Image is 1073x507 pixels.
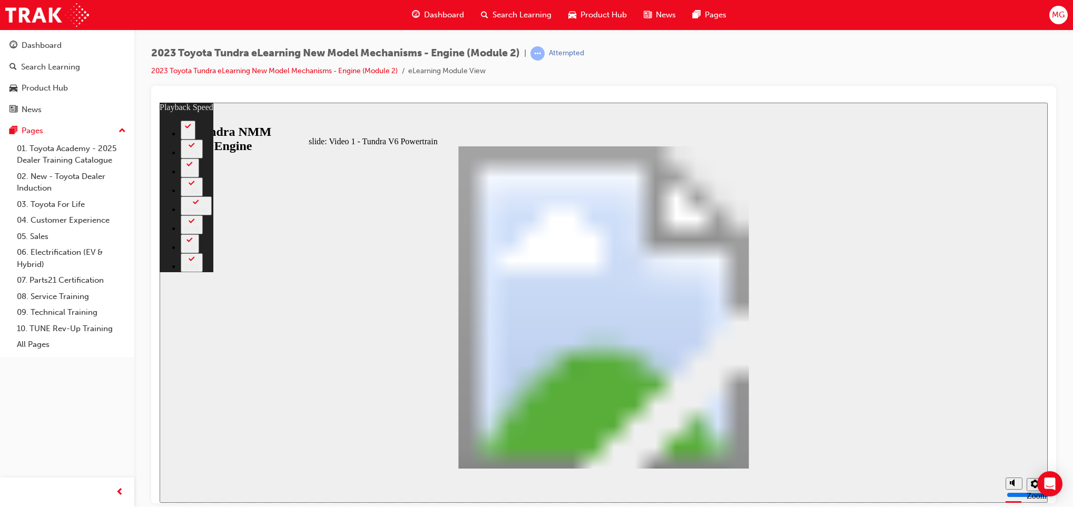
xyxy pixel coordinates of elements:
[560,4,635,26] a: car-iconProduct Hub
[412,8,420,22] span: guage-icon
[13,336,130,353] a: All Pages
[524,47,526,59] span: |
[408,65,486,77] li: eLearning Module View
[4,36,130,55] a: Dashboard
[4,121,130,141] button: Pages
[656,9,676,21] span: News
[867,389,887,416] label: Zoom to fit
[1052,9,1065,21] span: MG
[4,57,130,77] a: Search Learning
[22,104,42,116] div: News
[13,212,130,228] a: 04. Customer Experience
[1049,6,1068,24] button: MG
[9,126,17,136] span: pages-icon
[867,375,884,389] button: settings
[644,8,652,22] span: news-icon
[841,366,883,400] div: misc controls
[116,486,124,499] span: prev-icon
[9,84,17,93] span: car-icon
[684,4,735,26] a: pages-iconPages
[9,63,17,72] span: search-icon
[9,105,17,115] span: news-icon
[13,228,130,245] a: 05. Sales
[13,272,130,289] a: 07. Parts21 Certification
[22,125,43,137] div: Pages
[1037,471,1062,496] div: Open Intercom Messenger
[424,9,464,21] span: Dashboard
[5,3,89,27] img: Trak
[13,141,130,168] a: 01. Toyota Academy - 2025 Dealer Training Catalogue
[635,4,684,26] a: news-iconNews
[13,321,130,337] a: 10. TUNE Rev-Up Training
[119,124,126,138] span: up-icon
[151,47,520,59] span: 2023 Toyota Tundra eLearning New Model Mechanisms - Engine (Module 2)
[13,304,130,321] a: 09. Technical Training
[846,375,863,387] button: volume
[549,48,584,58] div: Attempted
[568,8,576,22] span: car-icon
[151,66,398,75] a: 2023 Toyota Tundra eLearning New Model Mechanisms - Engine (Module 2)
[13,244,130,272] a: 06. Electrification (EV & Hybrid)
[13,196,130,213] a: 03. Toyota For Life
[403,4,472,26] a: guage-iconDashboard
[493,9,552,21] span: Search Learning
[705,9,726,21] span: Pages
[21,18,36,37] button: 2
[472,4,560,26] a: search-iconSearch Learning
[693,8,701,22] span: pages-icon
[4,34,130,121] button: DashboardSearch LearningProduct HubNews
[13,289,130,305] a: 08. Service Training
[22,39,62,52] div: Dashboard
[22,82,68,94] div: Product Hub
[4,78,130,98] a: Product Hub
[13,168,130,196] a: 02. New - Toyota Dealer Induction
[4,100,130,120] a: News
[580,9,627,21] span: Product Hub
[25,27,32,35] div: 2
[847,388,915,396] input: volume
[530,46,545,61] span: learningRecordVerb_ATTEMPT-icon
[481,8,488,22] span: search-icon
[9,41,17,51] span: guage-icon
[21,61,80,73] div: Search Learning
